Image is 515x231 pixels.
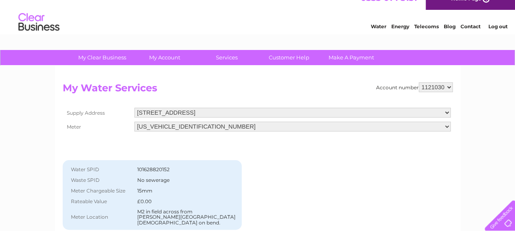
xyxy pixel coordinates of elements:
[318,50,385,65] a: Make A Payment
[376,82,453,92] div: Account number
[67,164,135,175] th: Water SPID
[255,50,323,65] a: Customer Help
[64,5,451,40] div: Clear Business is a trading name of Verastar Limited (registered in [GEOGRAPHIC_DATA] No. 3667643...
[135,207,238,228] td: M2 in field across from [PERSON_NAME][GEOGRAPHIC_DATA][DEMOGRAPHIC_DATA] on bend.
[488,35,507,41] a: Log out
[135,196,238,207] td: £0.00
[67,207,135,228] th: Meter Location
[63,120,132,134] th: Meter
[135,186,238,196] td: 15mm
[414,35,439,41] a: Telecoms
[67,196,135,207] th: Rateable Value
[391,35,409,41] a: Energy
[131,50,198,65] a: My Account
[18,21,60,46] img: logo.png
[371,35,386,41] a: Water
[67,175,135,186] th: Waste SPID
[135,175,238,186] td: No sewerage
[444,35,456,41] a: Blog
[63,82,453,98] h2: My Water Services
[461,35,481,41] a: Contact
[193,50,261,65] a: Services
[361,4,417,14] a: 0333 014 3131
[63,106,132,120] th: Supply Address
[135,164,238,175] td: 101628820152
[68,50,136,65] a: My Clear Business
[67,186,135,196] th: Meter Chargeable Size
